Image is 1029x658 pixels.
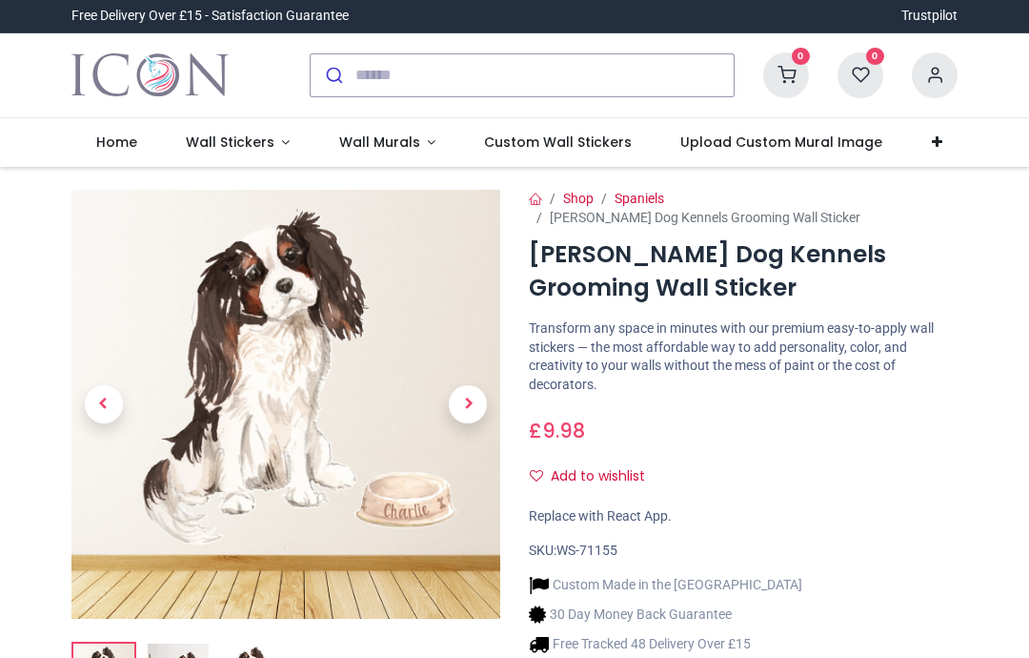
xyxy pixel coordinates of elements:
p: Transform any space in minutes with our premium easy-to-apply wall stickers — the most affordable... [529,319,958,394]
div: Free Delivery Over £15 - Satisfaction Guarantee [71,7,349,26]
button: Add to wishlistAdd to wishlist [529,461,661,493]
i: Add to wishlist [530,469,543,483]
a: Spaniels [615,191,664,206]
img: Icon Wall Stickers [71,49,229,102]
span: Upload Custom Mural Image [680,133,882,152]
button: Submit [311,54,355,96]
a: 0 [763,66,809,81]
span: Wall Stickers [186,133,274,152]
a: Shop [563,191,594,206]
span: Wall Murals [339,133,420,152]
h1: [PERSON_NAME] Dog Kennels Grooming Wall Sticker [529,238,958,304]
li: Custom Made in the [GEOGRAPHIC_DATA] [529,575,802,595]
span: Home [96,133,137,152]
span: 9.98 [542,417,585,444]
sup: 0 [792,48,810,66]
img: King Charles Spaniel Dog Kennels Grooming Wall Sticker [71,190,500,619]
a: Wall Murals [314,118,460,168]
span: [PERSON_NAME] Dog Kennels Grooming Wall Sticker [550,210,860,225]
a: Next [436,255,501,555]
li: Free Tracked 48 Delivery Over £15 [529,634,802,654]
li: 30 Day Money Back Guarantee [529,605,802,625]
span: Custom Wall Stickers [484,133,632,152]
a: Trustpilot [901,7,958,26]
div: SKU: [529,542,958,561]
span: WS-71155 [556,543,617,558]
a: Logo of Icon Wall Stickers [71,49,229,102]
a: Wall Stickers [161,118,314,168]
span: Next [449,385,487,423]
a: 0 [837,66,883,81]
sup: 0 [866,48,884,66]
span: Previous [85,385,123,423]
span: £ [529,417,585,444]
div: Replace with React App. [529,507,958,526]
a: Previous [71,255,136,555]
